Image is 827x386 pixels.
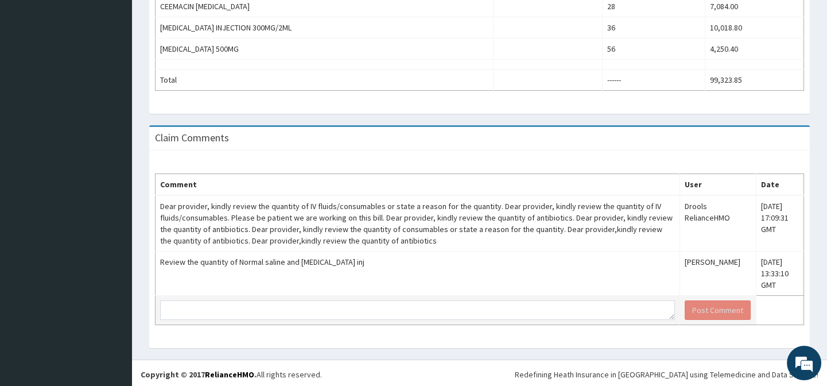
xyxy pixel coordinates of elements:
[603,38,705,60] td: 56
[705,70,804,91] td: 99,323.85
[155,133,229,143] h3: Claim Comments
[685,300,751,320] button: Post Comment
[705,38,804,60] td: 4,250.40
[21,57,46,86] img: d_794563401_company_1708531726252_794563401
[705,17,804,38] td: 10,018.80
[756,195,804,252] td: [DATE] 17:09:31 GMT
[188,6,216,33] div: Minimize live chat window
[680,174,756,196] th: User
[156,70,494,91] td: Total
[680,252,756,296] td: [PERSON_NAME]
[156,174,680,196] th: Comment
[6,261,219,301] textarea: Type your message and hit 'Enter'
[515,369,818,380] div: Redefining Heath Insurance in [GEOGRAPHIC_DATA] using Telemedicine and Data Science!
[205,369,254,380] a: RelianceHMO
[156,38,494,60] td: [MEDICAL_DATA] 500MG
[680,195,756,252] td: Drools RelianceHMO
[156,252,680,296] td: Review the quantity of Normal saline and [MEDICAL_DATA] inj
[156,17,494,38] td: [MEDICAL_DATA] INJECTION 300MG/2ML
[603,70,705,91] td: ------
[756,252,804,296] td: [DATE] 13:33:10 GMT
[156,195,680,252] td: Dear provider, kindly review the quantity of IV fluids/consumables or state a reason for the quan...
[603,17,705,38] td: 36
[60,64,193,79] div: Chat with us now
[756,174,804,196] th: Date
[67,118,158,234] span: We're online!
[141,369,257,380] strong: Copyright © 2017 .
